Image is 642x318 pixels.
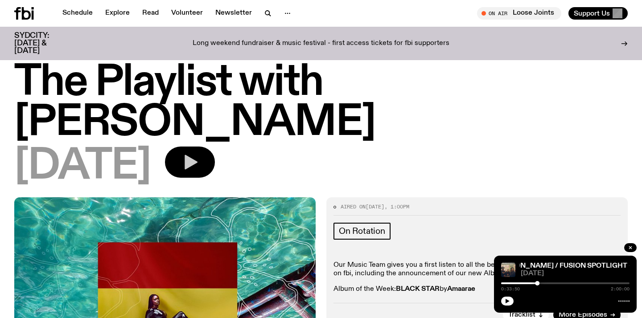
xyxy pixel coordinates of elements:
[137,7,164,20] a: Read
[447,285,475,293] strong: Amaarae
[210,7,257,20] a: Newsletter
[333,285,621,294] p: Album of the Week: by
[521,270,630,277] span: [DATE]
[193,40,449,48] p: Long weekend fundraiser & music festival - first access tickets for fbi supporters
[477,7,561,20] button: On AirLoose Joints
[384,203,409,210] span: , 1:00pm
[568,7,628,20] button: Support Us
[57,7,98,20] a: Schedule
[339,226,385,236] span: On Rotation
[501,287,520,291] span: 0:33:50
[611,287,630,291] span: 2:00:00
[166,7,208,20] a: Volunteer
[396,285,440,293] strong: BLACK STAR
[14,63,628,143] h1: The Playlist with [PERSON_NAME]
[333,261,621,278] p: Our Music Team gives you a first listen to all the best new releases that you'll be hearing on fb...
[14,32,71,55] h3: SYDCITY: [DATE] & [DATE]
[14,147,151,187] span: [DATE]
[341,203,366,210] span: Aired on
[333,223,391,240] a: On Rotation
[574,9,610,17] span: Support Us
[366,203,384,210] span: [DATE]
[100,7,135,20] a: Explore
